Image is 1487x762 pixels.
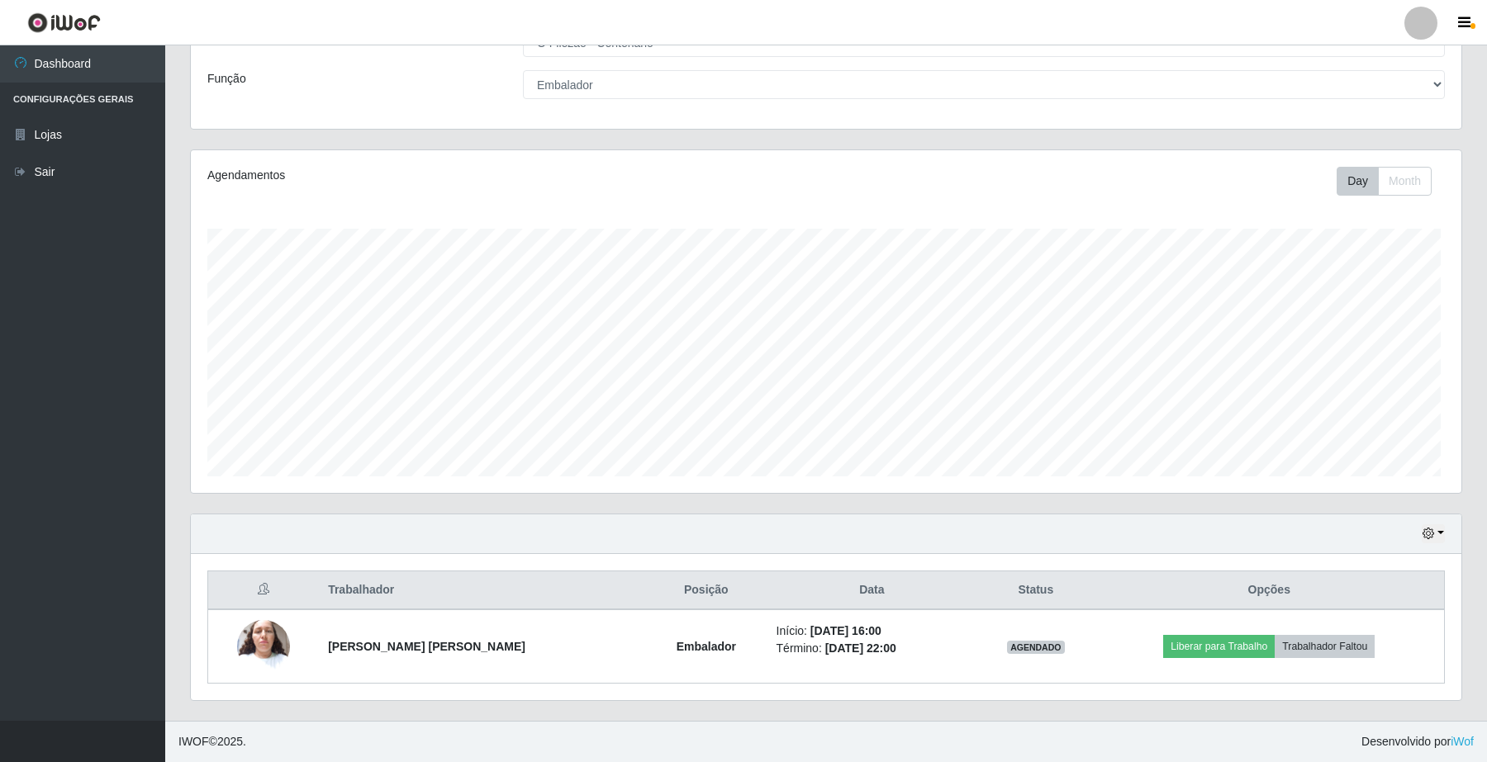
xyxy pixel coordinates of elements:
time: [DATE] 16:00 [810,624,881,637]
div: Agendamentos [207,167,709,184]
strong: Embalador [677,640,736,653]
span: AGENDADO [1007,641,1065,654]
time: [DATE] 22:00 [825,641,896,655]
strong: [PERSON_NAME] [PERSON_NAME] [328,640,525,653]
li: Término: [777,640,968,657]
button: Liberar para Trabalho [1163,635,1275,658]
li: Início: [777,622,968,640]
img: CoreUI Logo [27,12,101,33]
th: Status [977,571,1094,610]
img: 1750954658696.jpeg [237,611,290,681]
th: Posição [646,571,767,610]
span: © 2025 . [178,733,246,750]
span: IWOF [178,735,209,748]
div: First group [1337,167,1432,196]
a: iWof [1451,735,1474,748]
button: Month [1378,167,1432,196]
span: Desenvolvido por [1361,733,1474,750]
label: Função [207,70,246,88]
button: Day [1337,167,1379,196]
button: Trabalhador Faltou [1275,635,1375,658]
th: Trabalhador [318,571,646,610]
div: Toolbar with button groups [1337,167,1445,196]
th: Data [767,571,978,610]
th: Opções [1095,571,1445,610]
